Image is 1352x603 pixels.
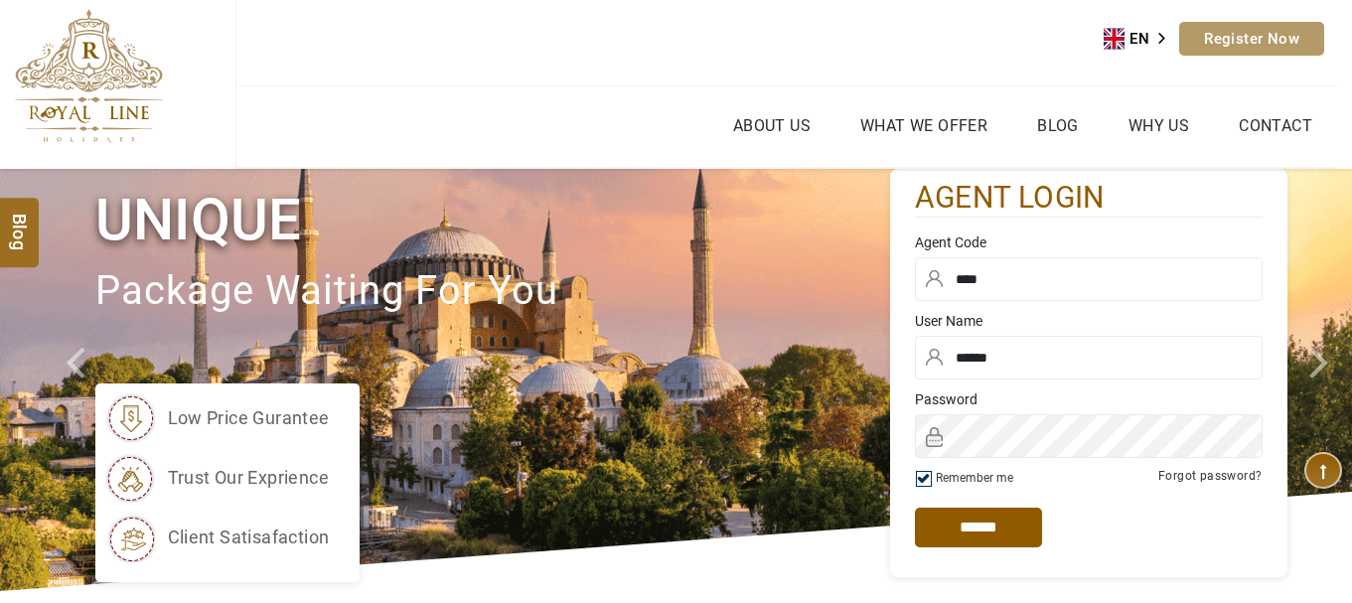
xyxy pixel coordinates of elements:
[105,513,330,562] li: client satisafaction
[1124,111,1194,140] a: Why Us
[855,111,992,140] a: What we Offer
[936,471,1013,485] label: Remember me
[105,453,330,503] li: trust our exprience
[41,169,108,591] a: Check next prev
[1158,469,1262,483] a: Forgot password?
[1104,24,1179,54] a: EN
[7,213,33,229] span: Blog
[1032,111,1084,140] a: Blog
[915,389,1263,409] label: Password
[915,179,1263,218] h2: agent login
[728,111,816,140] a: About Us
[915,232,1263,252] label: Agent Code
[95,183,890,257] h1: Unique
[95,258,890,325] p: package waiting for you
[1104,24,1179,54] aside: Language selected: English
[105,393,330,443] li: low price gurantee
[1284,169,1352,591] a: Check next image
[1179,22,1324,56] a: Register Now
[1104,24,1179,54] div: Language
[1234,111,1317,140] a: Contact
[915,311,1263,331] label: User Name
[15,9,163,143] img: The Royal Line Holidays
